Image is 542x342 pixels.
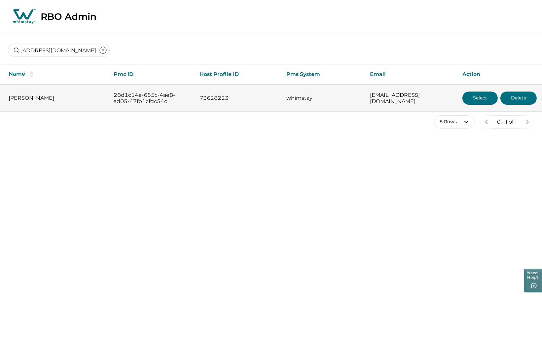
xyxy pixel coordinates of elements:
[500,92,537,105] button: Delete
[199,95,276,101] p: 73628223
[8,44,110,57] input: Search by pmc name
[493,115,521,129] button: 0 - 1 of 1
[457,64,542,85] th: Action
[41,11,96,22] p: RBO Admin
[9,95,103,101] p: [PERSON_NAME]
[286,95,359,101] p: whimstay
[521,115,534,129] button: next page
[108,64,194,85] th: Pmc ID
[480,115,493,129] button: previous page
[434,115,475,129] button: 5 Rows
[462,92,498,105] button: Select
[194,64,281,85] th: Host Profile ID
[365,64,457,85] th: Email
[25,71,38,78] button: sorting
[114,92,189,105] p: 28d1c14e-655c-4ae8-ad05-47fb1cfdc54c
[96,44,110,57] button: clear input
[370,92,452,105] p: [EMAIL_ADDRESS][DOMAIN_NAME]
[497,119,517,125] p: 0 - 1 of 1
[281,64,365,85] th: Pms System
